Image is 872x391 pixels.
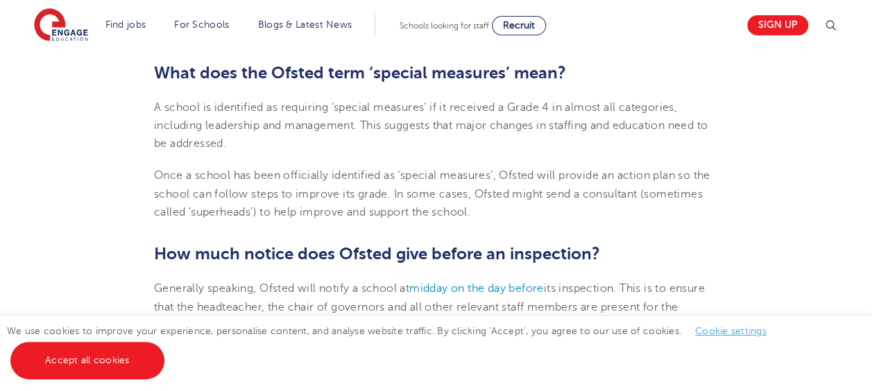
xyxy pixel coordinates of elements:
span: A school is identified as requiring ‘special measures’ if it received a Grade 4 in almost all cat... [154,101,708,150]
a: Accept all cookies [10,342,164,379]
span: Once a school has been officially identified as ‘special measures’, Ofsted will provide an action... [154,169,710,218]
a: Sign up [747,15,808,35]
a: Find jobs [105,19,146,30]
a: For Schools [174,19,229,30]
a: Blogs & Latest News [258,19,352,30]
span: Schools looking for staff [400,21,489,31]
span: We use cookies to improve your experience, personalise content, and analyse website traffic. By c... [7,326,780,365]
span: Recruit [503,20,535,31]
img: Engage Education [34,8,88,43]
span: its inspection. This is to ensure that the headteacher, the chair of governors and all other rele... [154,282,705,331]
a: midday on the day before [409,282,544,295]
b: What does the Ofsted term ‘special measures’ mean? [154,63,566,82]
a: Recruit [492,16,546,35]
a: Cookie settings [695,326,767,336]
b: How much notice does Ofsted give before an inspection? [154,244,600,263]
span: Generally speaking, Ofsted will notify a school at [154,282,409,295]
